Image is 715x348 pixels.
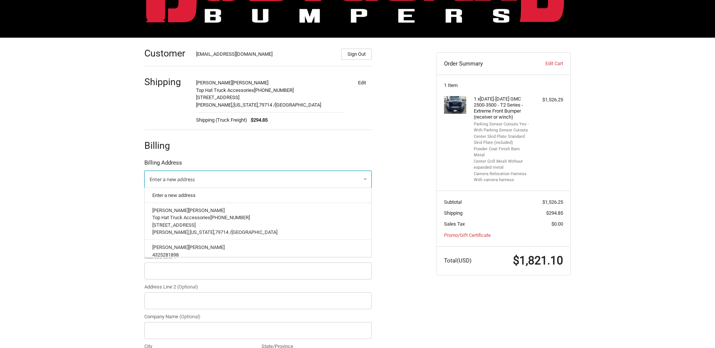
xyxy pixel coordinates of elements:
[341,49,372,60] button: Sign Out
[247,116,268,124] span: $294.85
[144,159,182,171] legend: Billing Address
[210,215,250,220] span: [PHONE_NUMBER]
[542,199,563,205] span: $1,526.25
[513,254,563,267] span: $1,821.10
[177,284,198,290] small: (Optional)
[196,87,254,93] span: Top Hat Truck Accessories
[474,121,531,134] li: Parking Sensor Cutouts Yes - With Parking Sensor Cutouts
[149,240,368,277] a: [PERSON_NAME][PERSON_NAME]43252818982513 [PERSON_NAME][GEOGRAPHIC_DATA],[US_STATE],79763 /[GEOGRA...
[474,171,531,183] li: Camera Relocation Harness With camera harness
[196,50,334,60] div: [EMAIL_ADDRESS][DOMAIN_NAME]
[196,102,233,108] span: [PERSON_NAME],
[152,222,196,228] span: [STREET_ADDRESS]
[196,95,239,100] span: [STREET_ADDRESS]
[152,244,188,250] span: [PERSON_NAME]
[546,210,563,216] span: $294.85
[352,77,372,88] button: Edit
[474,96,531,121] h4: 1 x [DATE]-[DATE] GMC 2500-3500 - T2 Series - Extreme Front Bumper (receiver or winch)
[144,313,372,321] label: Company Name
[444,82,563,89] h3: 1 Item
[474,146,531,159] li: Powder Coat Finish Bare Metal
[190,229,215,235] span: [US_STATE],
[144,140,188,151] h2: Billing
[259,102,275,108] span: 79714 /
[144,171,372,188] a: Enter or select a different address
[474,159,531,171] li: Center Grill Mesh Without expanded metal
[149,203,368,240] a: [PERSON_NAME][PERSON_NAME]Top Hat Truck Accessories[PHONE_NUMBER][STREET_ADDRESS][PERSON_NAME],[U...
[533,96,563,104] div: $1,526.25
[188,244,225,250] span: [PERSON_NAME]
[152,252,179,258] span: 4325281898
[188,208,225,213] span: [PERSON_NAME]
[444,221,465,227] span: Sales Tax
[444,199,462,205] span: Subtotal
[152,229,190,235] span: [PERSON_NAME],
[149,188,368,203] a: Enter a new address
[179,314,201,319] small: (Optional)
[677,312,715,348] iframe: Chat Widget
[144,283,372,291] label: Address Line 2
[144,76,188,88] h2: Shipping
[525,60,563,67] a: Edit Cart
[474,134,531,146] li: Center Skid Plate Standard Skid Plate (included)
[215,229,231,235] span: 79714 /
[551,221,563,227] span: $0.00
[150,176,195,183] span: Enter a new address
[444,60,526,67] h3: Order Summary
[231,229,277,235] span: [GEOGRAPHIC_DATA]
[444,257,472,264] span: Total (USD)
[233,102,259,108] span: [US_STATE],
[152,215,210,220] span: Top Hat Truck Accessories
[232,80,268,85] span: [PERSON_NAME]
[196,116,247,124] span: Shipping (Truck Freight)
[275,102,321,108] span: [GEOGRAPHIC_DATA]
[152,208,188,213] span: [PERSON_NAME]
[144,47,188,59] h2: Customer
[444,232,491,238] a: Promo/Gift Certificate
[254,87,294,93] span: [PHONE_NUMBER]
[444,210,462,216] span: Shipping
[196,80,232,85] span: [PERSON_NAME]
